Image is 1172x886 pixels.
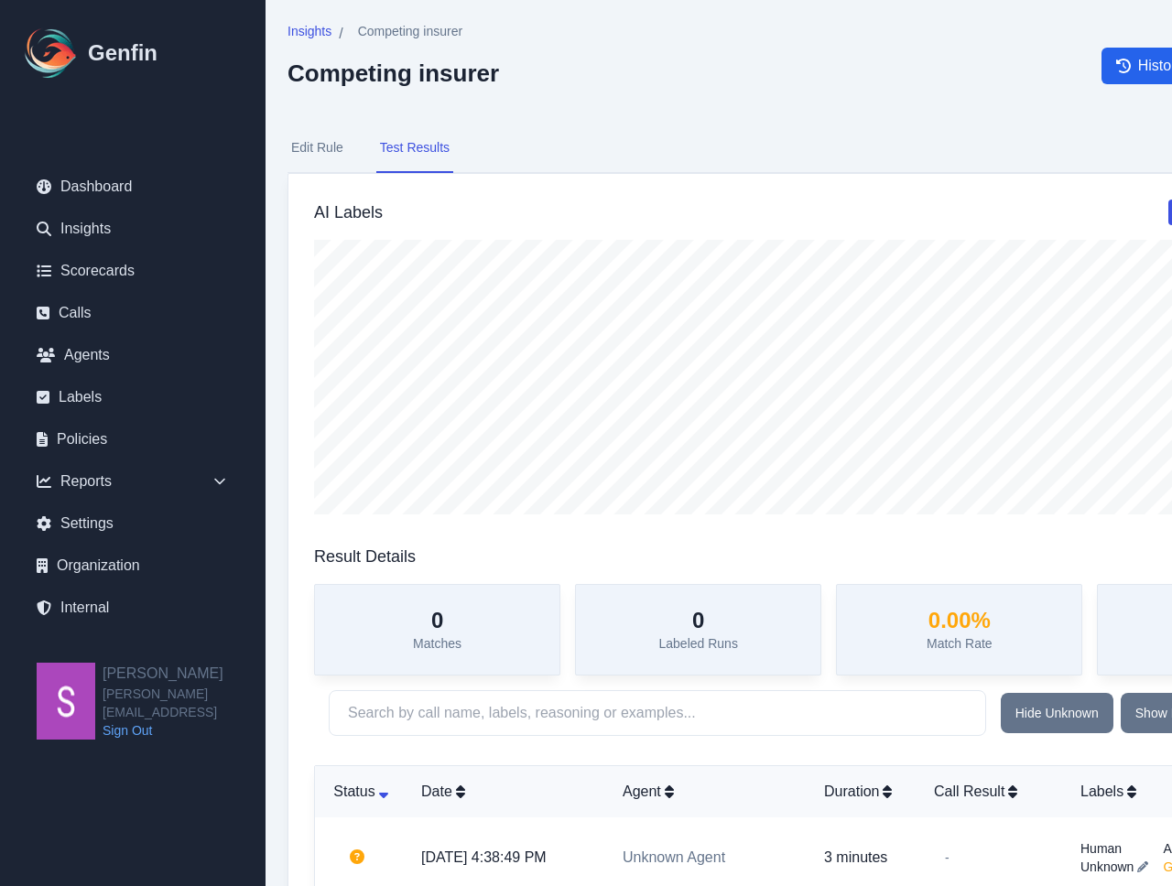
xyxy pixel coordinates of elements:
[824,781,905,803] div: Duration
[22,253,244,289] a: Scorecards
[22,463,244,500] div: Reports
[288,124,347,173] button: Edit Rule
[330,781,392,803] div: Status
[1001,693,1113,733] button: Hide Unknown
[413,607,461,634] h3: 0
[288,22,331,40] span: Insights
[623,781,795,803] div: Agent
[22,505,244,542] a: Settings
[103,721,266,740] a: Sign Out
[927,634,993,653] p: Match Rate
[658,634,737,653] p: Labeled Runs
[421,781,593,803] div: Date
[1080,858,1134,876] span: Unknown
[22,168,244,205] a: Dashboard
[658,607,737,634] h3: 0
[421,849,547,865] a: [DATE] 4:38:49 PM
[824,847,905,869] p: 3 minutes
[376,124,453,173] button: Test Results
[934,781,1051,803] div: Call Result
[934,845,960,870] span: -
[413,634,461,653] p: Matches
[623,849,725,865] span: Unknown Agent
[314,200,383,225] h3: AI Labels
[339,23,342,45] span: /
[22,547,244,584] a: Organization
[103,685,266,721] span: [PERSON_NAME][EMAIL_ADDRESS]
[288,22,331,45] a: Insights
[22,589,244,626] a: Internal
[22,211,244,247] a: Insights
[22,421,244,458] a: Policies
[329,690,986,736] input: Search by call name, labels, reasoning or examples...
[927,607,993,634] h3: 0.00 %
[88,38,157,68] h1: Genfin
[288,59,499,87] h2: Competing insurer
[103,663,266,685] h2: [PERSON_NAME]
[1080,839,1148,858] span: Human
[22,337,244,373] a: Agents
[37,663,95,740] img: Shane Wey
[22,295,244,331] a: Calls
[22,24,81,82] img: Logo
[358,22,462,40] span: Competing insurer
[22,379,244,416] a: Labels
[314,544,416,569] h3: Result Details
